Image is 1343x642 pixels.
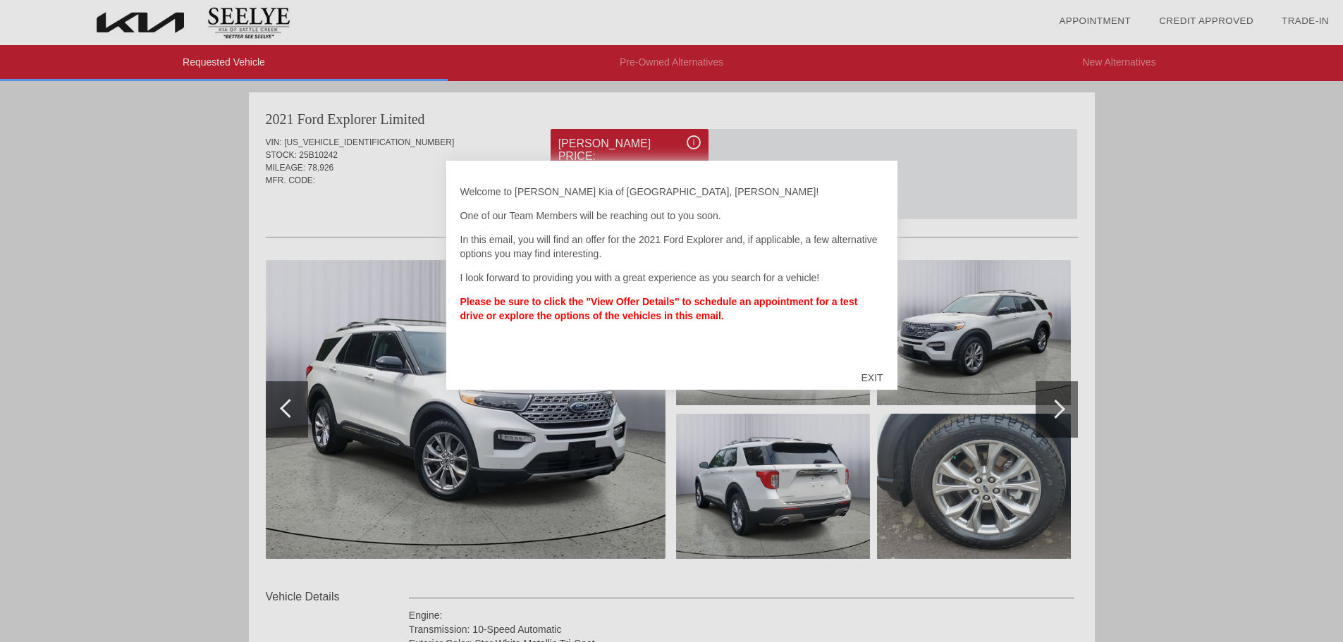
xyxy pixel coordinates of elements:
[460,185,883,199] p: Welcome to [PERSON_NAME] Kia of [GEOGRAPHIC_DATA], [PERSON_NAME]!
[460,296,858,321] strong: Please be sure to click the "View Offer Details" to schedule an appointment for a test drive or e...
[1059,16,1131,26] a: Appointment
[1282,16,1329,26] a: Trade-In
[460,271,883,285] p: I look forward to providing you with a great experience as you search for a vehicle!
[460,209,883,223] p: One of our Team Members will be reaching out to you soon.
[847,357,897,399] div: EXIT
[460,233,883,261] p: In this email, you will find an offer for the 2021 Ford Explorer and, if applicable, a few altern...
[1159,16,1253,26] a: Credit Approved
